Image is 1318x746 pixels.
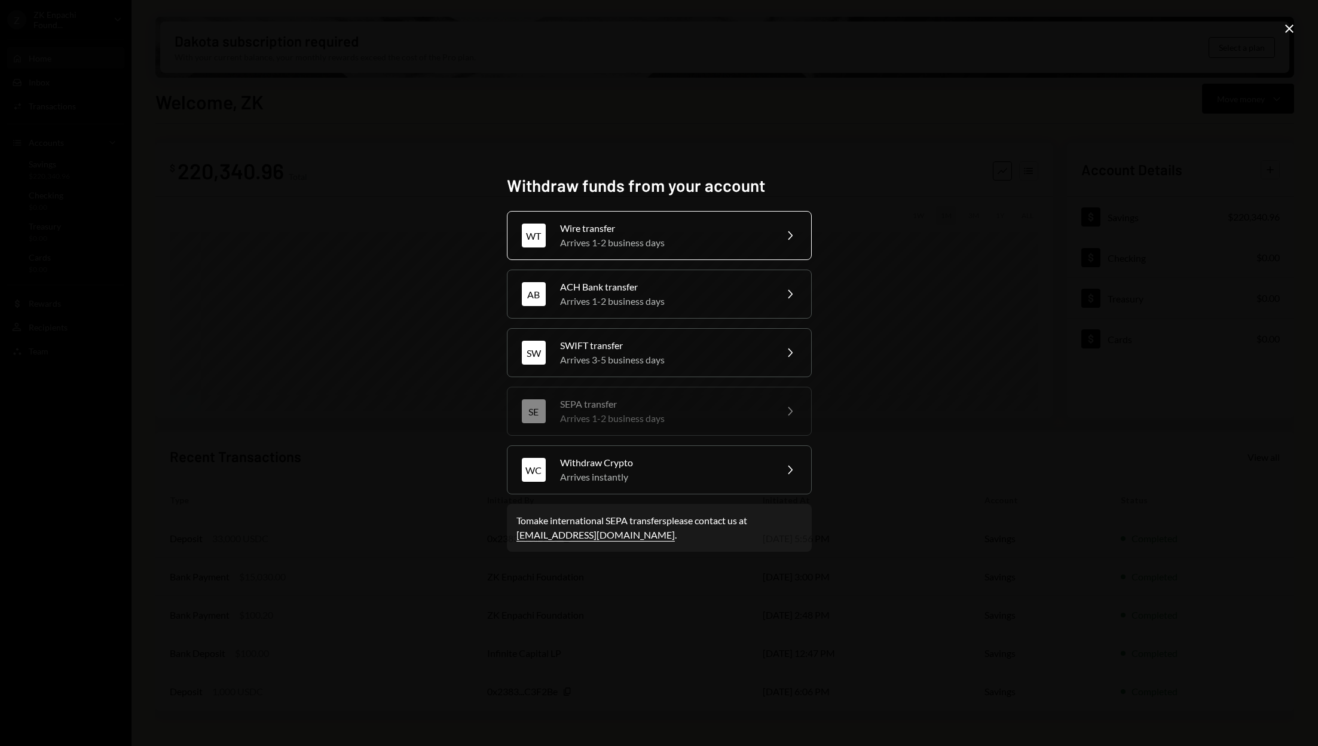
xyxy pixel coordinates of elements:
div: Arrives instantly [560,470,768,484]
a: [EMAIL_ADDRESS][DOMAIN_NAME] [516,529,675,542]
div: WC [522,458,546,482]
div: Arrives 1-2 business days [560,236,768,250]
div: ACH Bank transfer [560,280,768,294]
div: Arrives 1-2 business days [560,294,768,308]
div: SEPA transfer [560,397,768,411]
div: SW [522,341,546,365]
div: AB [522,282,546,306]
div: SWIFT transfer [560,338,768,353]
button: WCWithdraw CryptoArrives instantly [507,445,812,494]
div: To make international SEPA transfers please contact us at . [516,513,802,542]
button: SESEPA transferArrives 1-2 business days [507,387,812,436]
div: SE [522,399,546,423]
div: WT [522,224,546,247]
div: Arrives 1-2 business days [560,411,768,426]
div: Wire transfer [560,221,768,236]
div: Withdraw Crypto [560,455,768,470]
button: WTWire transferArrives 1-2 business days [507,211,812,260]
button: ABACH Bank transferArrives 1-2 business days [507,270,812,319]
button: SWSWIFT transferArrives 3-5 business days [507,328,812,377]
h2: Withdraw funds from your account [507,174,812,197]
div: Arrives 3-5 business days [560,353,768,367]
